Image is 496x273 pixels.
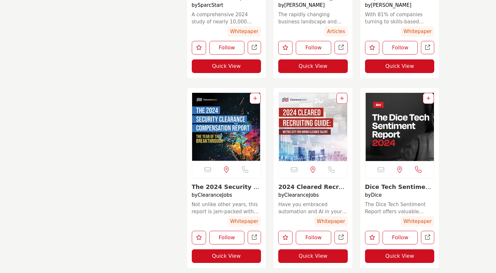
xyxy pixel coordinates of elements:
button: Like Resources [192,41,206,55]
button: Like Resources [192,231,206,244]
a: View details about dice [365,93,434,161]
span: Whitepaper [401,26,434,37]
a: Open Resources [248,41,261,54]
a: [PERSON_NAME] [284,2,325,8]
button: Follow [209,231,245,244]
a: View details about dice [365,183,432,197]
h4: by [365,2,435,8]
a: The Dice Tech Sentiment Report offers valuable insights into how tech and HR professionals percei... [365,201,435,216]
button: Quick View [192,59,261,73]
h4: by [278,2,348,8]
button: Like Resources [278,231,293,244]
a: Open Resources [421,41,434,54]
a: Add To List For Resource [340,96,344,101]
a: The rapidly changing business landscape and critical skills shortages are making it increasingly ... [278,11,348,26]
h3: The 2024 Security Clearance Compensation Report [192,183,261,191]
button: Like Resources [278,41,293,55]
span: Whitepaper [228,26,261,37]
a: View details about clearancejobs [192,93,261,161]
a: View details about clearancejobs [279,93,347,161]
button: Follow [209,41,245,55]
button: Quick View [365,249,435,263]
i: Open Contact Info [415,167,422,173]
button: Quick View [278,59,348,73]
a: View details about clearancejobs [192,183,259,197]
button: Follow [296,41,331,55]
button: Follow [383,231,418,244]
a: View details about clearancejobs [278,183,345,197]
a: SparcStart [198,2,223,8]
button: Quick View [365,59,435,73]
h4: by [365,192,435,198]
a: Open Resources [421,231,434,244]
a: A comprehensive 2024 study of nearly 10,000 candidates reveals significant gains when companies a... [192,11,261,26]
a: With 81% of companies turning to skills-based hiring, this shift is transforming how we attract, ... [365,11,435,26]
span: Articles [324,26,348,37]
h3: 2024 Cleared Recruiting Guide: Metric City for Hiring Cleared Talent [278,183,348,191]
button: Like Resources [365,231,379,244]
span: Whitepaper [401,216,434,227]
button: Quick View [192,249,261,263]
h4: by [192,192,261,198]
a: Add To List For Resource [426,96,430,101]
h4: by [278,192,348,198]
a: Add To List For Resource [253,96,257,101]
a: ClearanceJobs [198,192,232,198]
a: Not unlike other years, this report is jam-packed with critical insights into compensation trends... [192,201,261,216]
h3: Dice Tech Sentiment Report [365,183,435,191]
button: Like Resources [365,41,379,55]
span: Whitepaper [314,216,348,227]
a: Dice [371,192,382,198]
a: Have you embraced automation and AI in your recruiting? 68% of recently surveyed cleared recruite... [278,201,348,216]
a: Open Resources [334,41,348,54]
a: Open Resources [248,231,261,244]
h4: by [192,2,261,8]
a: Open Resources [334,231,348,244]
button: Quick View [278,249,348,263]
button: Follow [383,41,418,55]
img: Dice Tech Sentiment Report listing image [365,93,434,161]
img: 2024 Cleared Recruiting Guide: Metric City for Hiring Cleared Talent listing image [279,93,347,161]
img: The 2024 Security Clearance Compensation Report listing image [192,93,261,161]
a: ClearanceJobs [284,192,319,198]
span: Whitepaper [228,216,261,227]
button: Follow [296,231,331,244]
a: [PERSON_NAME] [371,2,411,8]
